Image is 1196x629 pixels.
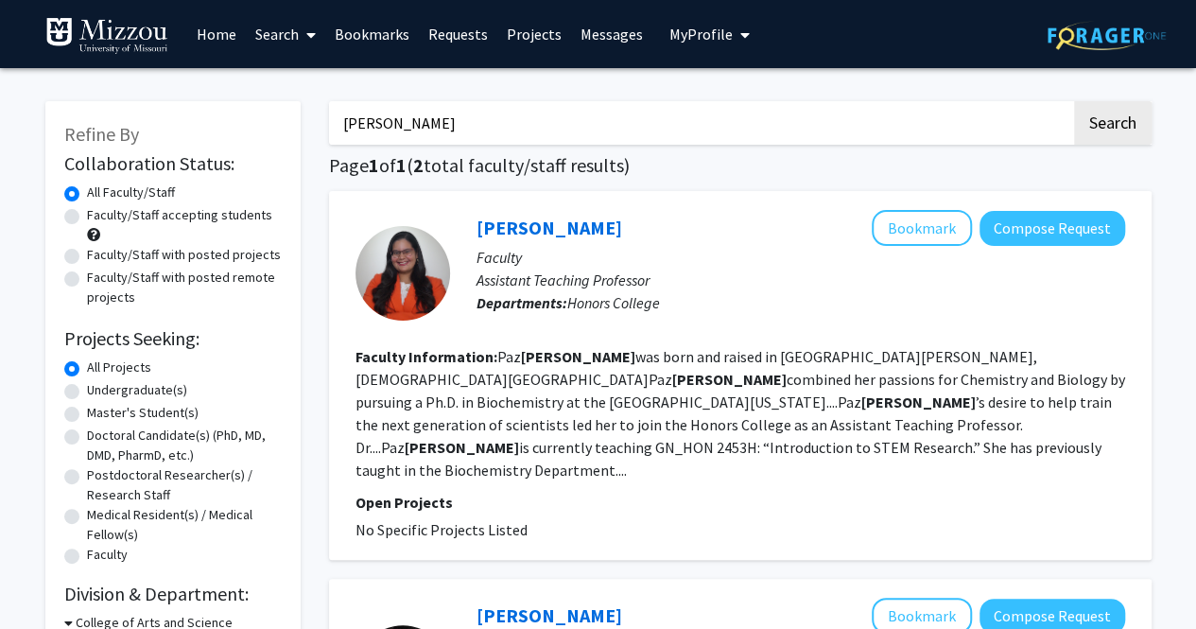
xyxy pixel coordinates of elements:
[396,153,407,177] span: 1
[14,544,80,615] iframe: Chat
[369,153,379,177] span: 1
[187,1,246,67] a: Home
[355,520,528,539] span: No Specific Projects Listed
[64,152,282,175] h2: Collaboration Status:
[872,210,972,246] button: Add Amanda Paz Herrera to Bookmarks
[45,17,168,55] img: University of Missouri Logo
[521,347,635,366] b: [PERSON_NAME]
[419,1,497,67] a: Requests
[64,583,282,605] h2: Division & Department:
[87,545,128,565] label: Faculty
[87,465,282,505] label: Postdoctoral Researcher(s) / Research Staff
[477,246,1125,269] p: Faculty
[497,1,571,67] a: Projects
[87,358,151,377] label: All Projects
[669,25,733,44] span: My Profile
[477,216,622,239] a: [PERSON_NAME]
[87,183,175,202] label: All Faculty/Staff
[87,205,272,225] label: Faculty/Staff accepting students
[477,269,1125,291] p: Assistant Teaching Professor
[64,122,139,146] span: Refine By
[87,268,282,307] label: Faculty/Staff with posted remote projects
[413,153,424,177] span: 2
[567,293,660,312] span: Honors College
[87,245,281,265] label: Faculty/Staff with posted projects
[87,505,282,545] label: Medical Resident(s) / Medical Fellow(s)
[329,101,1071,145] input: Search Keywords
[477,603,622,627] a: [PERSON_NAME]
[64,327,282,350] h2: Projects Seeking:
[87,403,199,423] label: Master's Student(s)
[87,380,187,400] label: Undergraduate(s)
[87,426,282,465] label: Doctoral Candidate(s) (PhD, MD, DMD, PharmD, etc.)
[672,370,787,389] b: [PERSON_NAME]
[355,347,497,366] b: Faculty Information:
[979,211,1125,246] button: Compose Request to Amanda Paz Herrera
[571,1,652,67] a: Messages
[355,347,1125,480] fg-read-more: Paz was born and raised in [GEOGRAPHIC_DATA][PERSON_NAME], [DEMOGRAPHIC_DATA][GEOGRAPHIC_DATA]Paz...
[1074,101,1152,145] button: Search
[329,154,1152,177] h1: Page of ( total faculty/staff results)
[1048,21,1166,50] img: ForagerOne Logo
[405,438,519,457] b: [PERSON_NAME]
[246,1,325,67] a: Search
[355,491,1125,514] p: Open Projects
[861,393,976,411] b: [PERSON_NAME]
[477,293,567,312] b: Departments:
[325,1,419,67] a: Bookmarks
